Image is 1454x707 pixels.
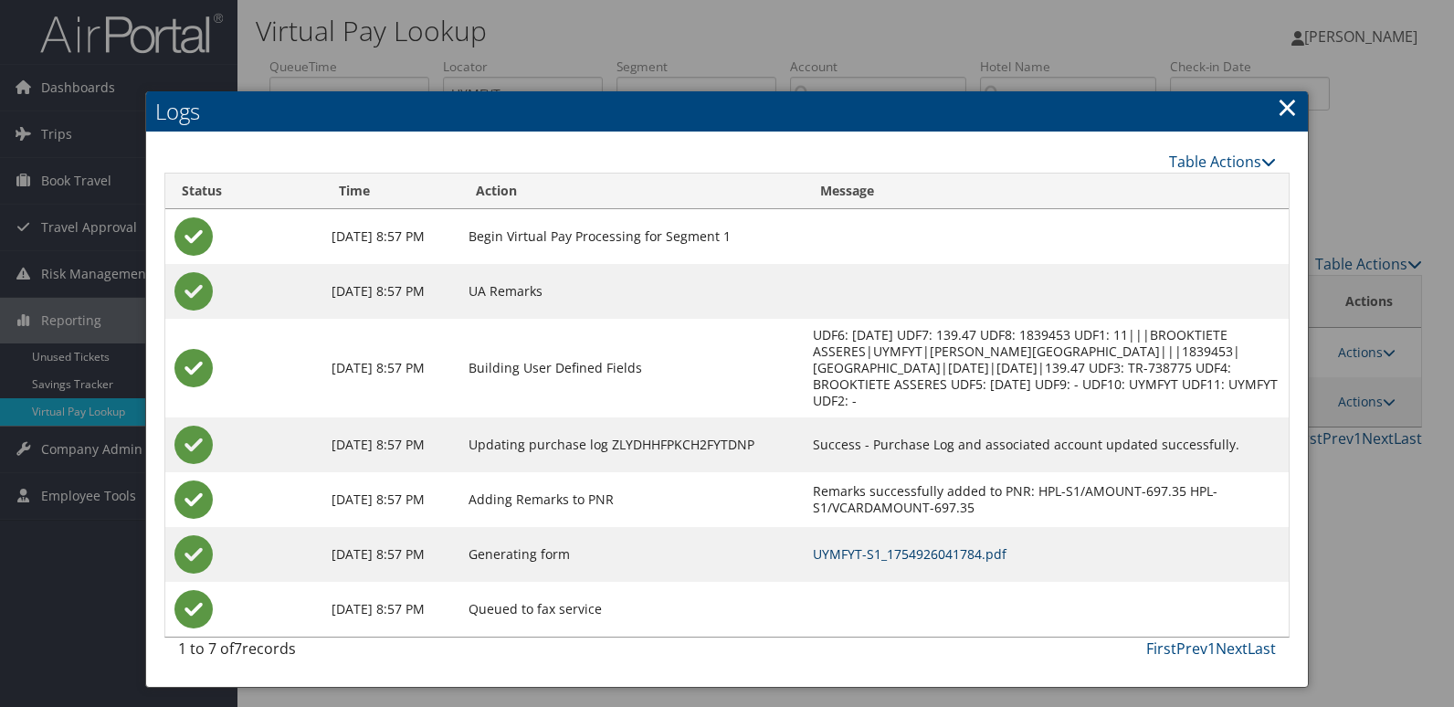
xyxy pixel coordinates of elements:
[459,527,804,582] td: Generating form
[804,417,1289,472] td: Success - Purchase Log and associated account updated successfully.
[322,264,459,319] td: [DATE] 8:57 PM
[459,319,804,417] td: Building User Defined Fields
[459,174,804,209] th: Action: activate to sort column ascending
[322,319,459,417] td: [DATE] 8:57 PM
[804,174,1289,209] th: Message: activate to sort column ascending
[459,582,804,637] td: Queued to fax service
[322,527,459,582] td: [DATE] 8:57 PM
[234,638,242,659] span: 7
[322,174,459,209] th: Time: activate to sort column ascending
[322,582,459,637] td: [DATE] 8:57 PM
[146,91,1308,132] h2: Logs
[322,417,459,472] td: [DATE] 8:57 PM
[804,319,1289,417] td: UDF6: [DATE] UDF7: 139.47 UDF8: 1839453 UDF1: 11|||BROOKTIETE ASSERES|UYMFYT|[PERSON_NAME][GEOGRA...
[322,209,459,264] td: [DATE] 8:57 PM
[1248,638,1276,659] a: Last
[1146,638,1176,659] a: First
[1176,638,1207,659] a: Prev
[165,174,321,209] th: Status: activate to sort column ascending
[813,545,1006,563] a: UYMFYT-S1_1754926041784.pdf
[804,472,1289,527] td: Remarks successfully added to PNR: HPL-S1/AMOUNT-697.35 HPL-S1/VCARDAMOUNT-697.35
[1277,89,1298,125] a: Close
[178,638,432,669] div: 1 to 7 of records
[459,472,804,527] td: Adding Remarks to PNR
[1216,638,1248,659] a: Next
[1207,638,1216,659] a: 1
[322,472,459,527] td: [DATE] 8:57 PM
[1169,152,1276,172] a: Table Actions
[459,209,804,264] td: Begin Virtual Pay Processing for Segment 1
[459,264,804,319] td: UA Remarks
[459,417,804,472] td: Updating purchase log ZLYDHHFPKCH2FYTDNP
